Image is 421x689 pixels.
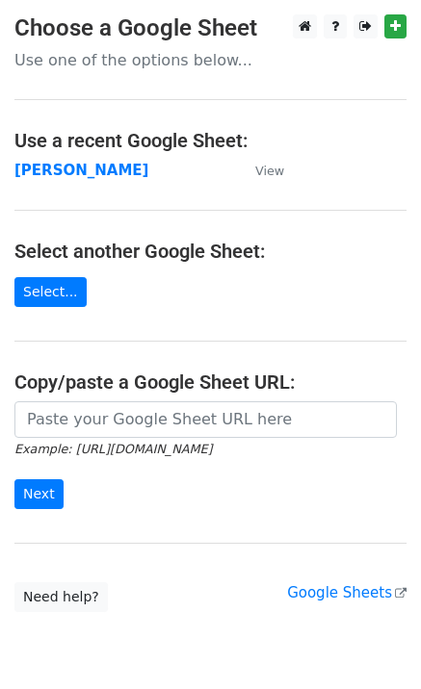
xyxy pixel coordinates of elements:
input: Next [14,479,64,509]
p: Use one of the options below... [14,50,407,70]
h4: Use a recent Google Sheet: [14,129,407,152]
a: View [236,162,284,179]
h3: Choose a Google Sheet [14,14,407,42]
small: View [255,164,284,178]
input: Paste your Google Sheet URL here [14,401,397,438]
h4: Copy/paste a Google Sheet URL: [14,370,407,394]
a: Select... [14,277,87,307]
a: [PERSON_NAME] [14,162,148,179]
a: Need help? [14,582,108,612]
a: Google Sheets [287,584,407,601]
small: Example: [URL][DOMAIN_NAME] [14,442,212,456]
h4: Select another Google Sheet: [14,240,407,263]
